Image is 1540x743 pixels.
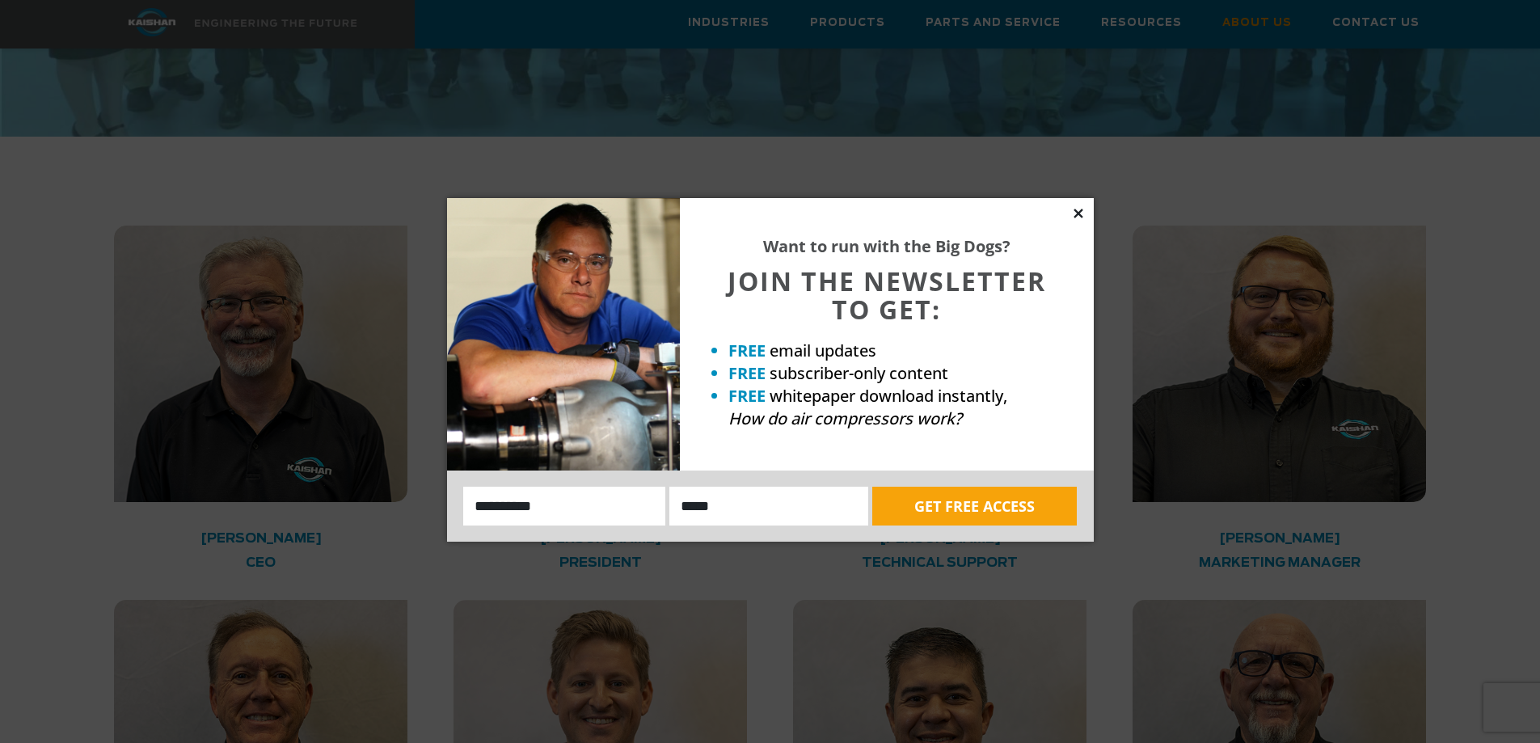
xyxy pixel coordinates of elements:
em: How do air compressors work? [728,407,962,429]
span: email updates [770,340,876,361]
button: Close [1071,206,1086,221]
strong: FREE [728,340,766,361]
span: whitepaper download instantly, [770,385,1007,407]
button: GET FREE ACCESS [872,487,1077,526]
input: Name: [463,487,666,526]
span: subscriber-only content [770,362,948,384]
strong: FREE [728,385,766,407]
strong: FREE [728,362,766,384]
span: JOIN THE NEWSLETTER TO GET: [728,264,1046,327]
input: Email [669,487,868,526]
strong: Want to run with the Big Dogs? [763,235,1010,257]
